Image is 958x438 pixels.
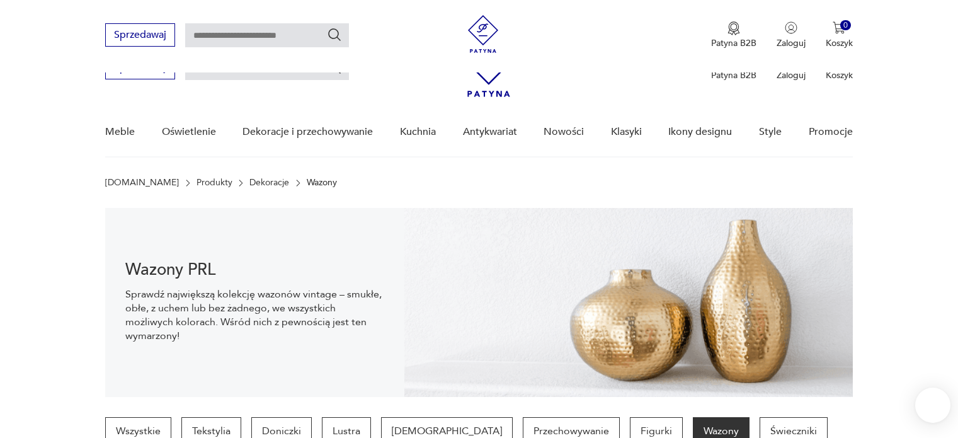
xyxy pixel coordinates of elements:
[777,37,806,49] p: Zaloguj
[464,15,502,53] img: Patyna - sklep z meblami i dekoracjami vintage
[915,388,950,423] iframe: Smartsupp widget button
[327,27,342,42] button: Szukaj
[404,208,853,397] img: Wazony vintage
[711,21,756,49] a: Ikona medaluPatyna B2B
[826,37,853,49] p: Koszyk
[105,178,179,188] a: [DOMAIN_NAME]
[826,21,853,49] button: 0Koszyk
[759,108,782,156] a: Style
[785,21,797,34] img: Ikonka użytkownika
[711,37,756,49] p: Patyna B2B
[249,178,289,188] a: Dekoracje
[105,108,135,156] a: Meble
[826,69,853,81] p: Koszyk
[727,21,740,35] img: Ikona medalu
[105,23,175,47] button: Sprzedawaj
[400,108,436,156] a: Kuchnia
[544,108,584,156] a: Nowości
[463,108,517,156] a: Antykwariat
[162,108,216,156] a: Oświetlenie
[711,21,756,49] button: Patyna B2B
[105,32,175,40] a: Sprzedawaj
[242,108,373,156] a: Dekoracje i przechowywanie
[105,64,175,73] a: Sprzedawaj
[668,108,732,156] a: Ikony designu
[125,287,384,343] p: Sprawdź największą kolekcję wazonów vintage – smukłe, obłe, z uchem lub bez żadnego, we wszystkic...
[307,178,337,188] p: Wazony
[777,21,806,49] button: Zaloguj
[809,108,853,156] a: Promocje
[197,178,232,188] a: Produkty
[611,108,642,156] a: Klasyki
[777,69,806,81] p: Zaloguj
[711,69,756,81] p: Patyna B2B
[840,20,851,31] div: 0
[833,21,845,34] img: Ikona koszyka
[125,262,384,277] h1: Wazony PRL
